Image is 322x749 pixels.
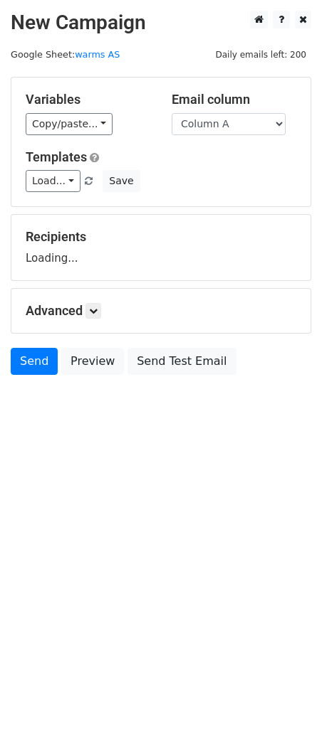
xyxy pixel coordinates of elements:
a: Templates [26,149,87,164]
div: Loading... [26,229,296,266]
a: Copy/paste... [26,113,113,135]
a: Send [11,348,58,375]
a: Send Test Email [128,348,236,375]
h2: New Campaign [11,11,311,35]
a: warms AS [75,49,120,60]
h5: Variables [26,92,150,107]
a: Daily emails left: 200 [210,49,311,60]
span: Daily emails left: 200 [210,47,311,63]
h5: Email column [172,92,296,107]
a: Load... [26,170,80,192]
a: Preview [61,348,124,375]
button: Save [103,170,140,192]
small: Google Sheet: [11,49,120,60]
h5: Recipients [26,229,296,245]
h5: Advanced [26,303,296,319]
